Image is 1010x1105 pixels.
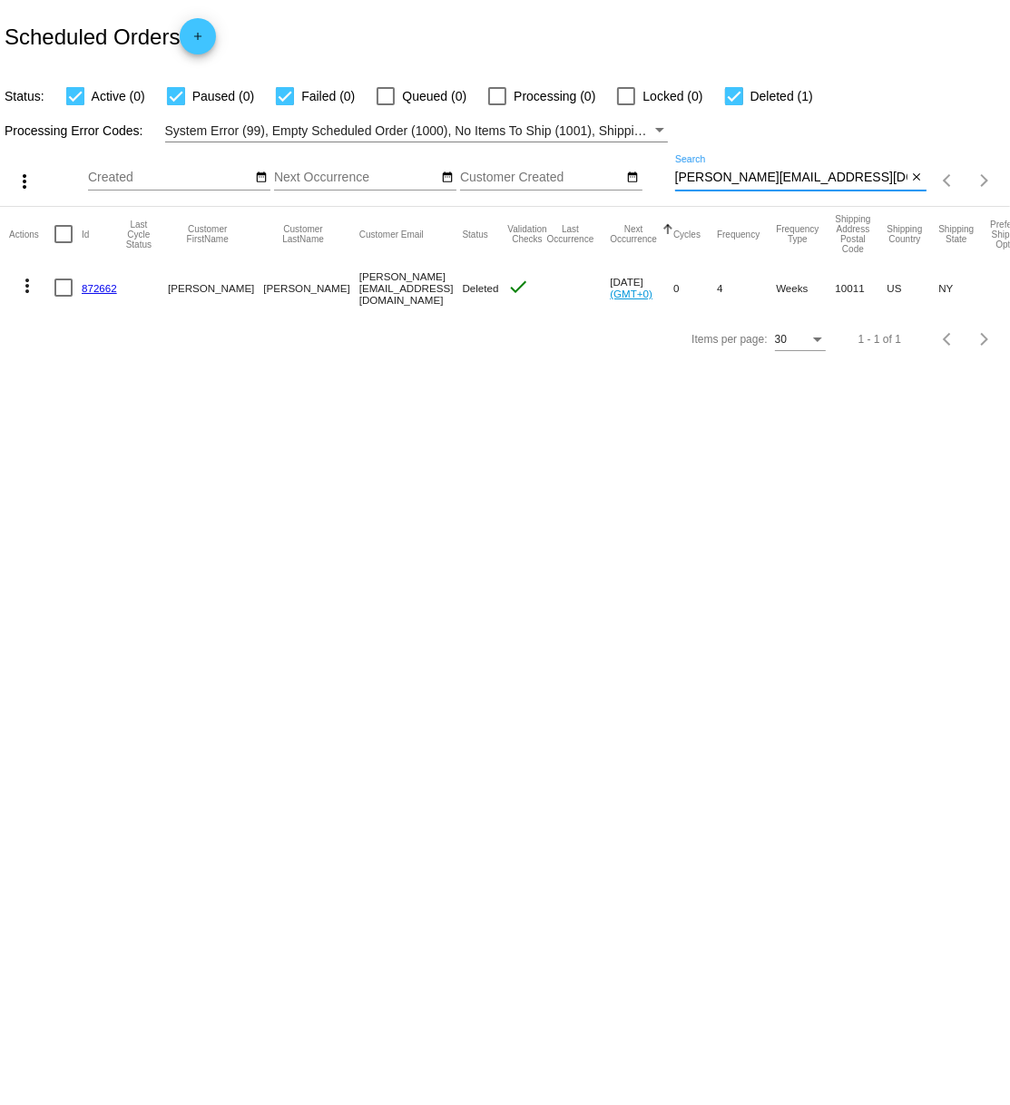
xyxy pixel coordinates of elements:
[776,261,835,314] mat-cell: Weeks
[192,85,254,107] span: Paused (0)
[610,288,652,299] a: (GMT+0)
[126,220,152,249] button: Change sorting for LastProcessingCycleId
[610,224,657,244] button: Change sorting for NextOccurrenceUtc
[547,224,594,244] button: Change sorting for LastOccurrenceUtc
[675,171,907,185] input: Search
[507,276,529,298] mat-icon: check
[776,224,819,244] button: Change sorting for FrequencyType
[673,229,701,240] button: Change sorting for Cycles
[966,321,1003,357] button: Next page
[750,85,813,107] span: Deleted (1)
[263,224,342,244] button: Change sorting for CustomerLastName
[462,229,487,240] button: Change sorting for Status
[5,123,143,138] span: Processing Error Codes:
[717,229,760,240] button: Change sorting for Frequency
[514,85,595,107] span: Processing (0)
[187,30,209,52] mat-icon: add
[966,162,1003,199] button: Next page
[359,229,424,240] button: Change sorting for CustomerEmail
[836,261,887,314] mat-cell: 10011
[507,207,546,261] mat-header-cell: Validation Checks
[92,85,145,107] span: Active (0)
[887,224,922,244] button: Change sorting for ShippingCountry
[462,282,498,294] span: Deleted
[255,171,268,185] mat-icon: date_range
[9,207,54,261] mat-header-cell: Actions
[938,261,990,314] mat-cell: NY
[717,261,776,314] mat-cell: 4
[441,171,454,185] mat-icon: date_range
[5,18,216,54] h2: Scheduled Orders
[691,333,767,346] div: Items per page:
[5,89,44,103] span: Status:
[907,169,927,188] button: Clear
[775,334,826,347] mat-select: Items per page:
[88,171,251,185] input: Created
[402,85,466,107] span: Queued (0)
[627,171,640,185] mat-icon: date_range
[673,261,717,314] mat-cell: 0
[938,224,974,244] button: Change sorting for ShippingState
[642,85,702,107] span: Locked (0)
[910,171,923,185] mat-icon: close
[168,261,263,314] mat-cell: [PERSON_NAME]
[930,162,966,199] button: Previous page
[82,282,117,294] a: 872662
[274,171,437,185] input: Next Occurrence
[15,171,36,192] mat-icon: more_vert
[460,171,623,185] input: Customer Created
[263,261,358,314] mat-cell: [PERSON_NAME]
[930,321,966,357] button: Previous page
[858,333,901,346] div: 1 - 1 of 1
[836,214,871,254] button: Change sorting for ShippingPostcode
[775,333,787,346] span: 30
[165,120,668,142] mat-select: Filter by Processing Error Codes
[887,261,938,314] mat-cell: US
[359,261,463,314] mat-cell: [PERSON_NAME][EMAIL_ADDRESS][DOMAIN_NAME]
[168,224,247,244] button: Change sorting for CustomerFirstName
[301,85,355,107] span: Failed (0)
[16,275,38,297] mat-icon: more_vert
[82,229,89,240] button: Change sorting for Id
[610,261,673,314] mat-cell: [DATE]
